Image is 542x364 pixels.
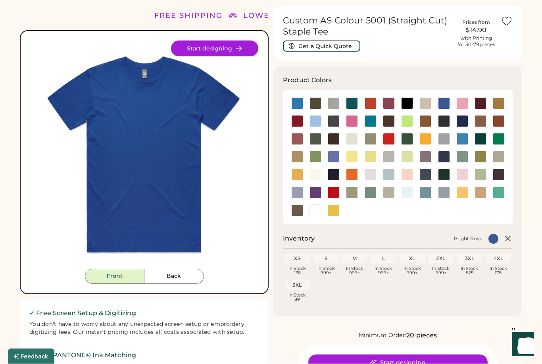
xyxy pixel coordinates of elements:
[344,256,366,262] div: M
[29,309,259,318] h2: ✓ Free Screen Setup & Digitizing
[286,293,308,302] div: In Stock 89
[283,15,452,38] h1: Custom AS Colour 5001 (Straight Cut) Staple Tee
[283,41,360,52] button: Get a Quick Quote
[344,267,366,275] div: In Stock 999+
[487,267,509,275] div: In Stock 178
[372,267,394,275] div: In Stock 999+
[359,332,407,340] div: Minimum Order:
[29,351,259,360] h2: ✓ Free PANTONE® Ink Matching
[462,19,490,26] div: Prices from
[171,41,258,57] button: Start designing
[286,282,308,289] div: 5XL
[85,269,144,284] button: Front
[454,236,484,242] div: Bright Royal
[144,269,204,284] button: Back
[457,35,495,48] div: with Printing for 50-79 pieces
[243,11,323,21] div: LOWER 48 STATES
[315,267,337,275] div: In Stock 999+
[283,76,332,85] h3: Product Colors
[458,267,480,275] div: In Stock 825
[487,256,509,262] div: 4XL
[372,256,394,262] div: L
[401,267,423,275] div: In Stock 999+
[286,267,308,275] div: In Stock 138
[458,256,480,262] div: 3XL
[430,256,452,262] div: 2XL
[406,331,437,341] div: 20 pieces
[315,256,337,262] div: S
[286,256,308,262] div: XS
[456,26,496,35] div: $14.90
[430,267,452,275] div: In Stock 999+
[401,256,423,262] div: XL
[504,328,538,362] iframe: Front Chat
[154,11,223,21] div: FREE SHIPPING
[29,321,259,337] div: You don't have to worry about any unexpected screen setup or embroidery digitizing fees. Our inst...
[30,41,258,269] div: 5001 Style Image
[283,234,315,244] h2: Inventory
[30,41,258,269] img: 5001 - Bright Royal Front Image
